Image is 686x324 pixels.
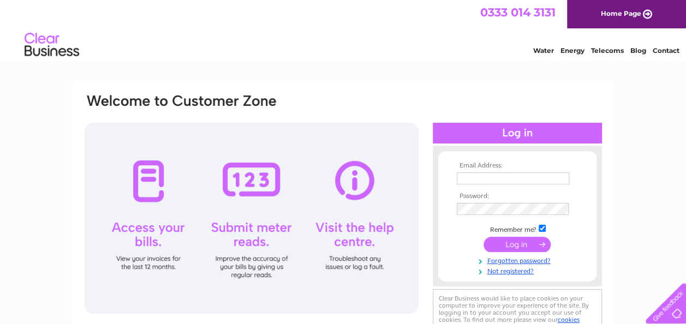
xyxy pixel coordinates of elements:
[533,46,554,55] a: Water
[454,162,581,170] th: Email Address:
[560,46,584,55] a: Energy
[484,237,551,252] input: Submit
[653,46,679,55] a: Contact
[630,46,646,55] a: Blog
[591,46,624,55] a: Telecoms
[457,265,581,275] a: Not registered?
[86,6,601,53] div: Clear Business is a trading name of Verastar Limited (registered in [GEOGRAPHIC_DATA] No. 3667643...
[457,255,581,265] a: Forgotten password?
[480,5,556,19] a: 0333 014 3131
[454,223,581,234] td: Remember me?
[24,28,80,62] img: logo.png
[454,193,581,200] th: Password:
